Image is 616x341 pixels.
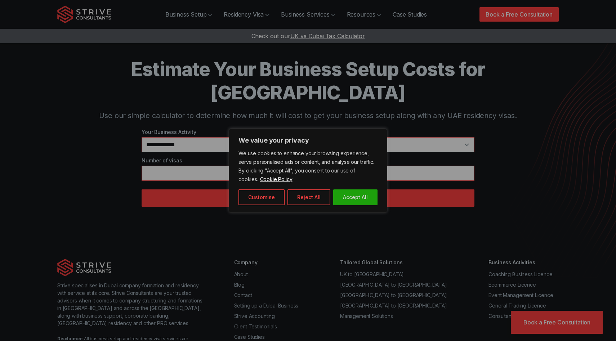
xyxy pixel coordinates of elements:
[333,189,378,205] button: Accept All
[238,149,378,184] p: We use cookies to enhance your browsing experience, serve personalised ads or content, and analys...
[260,176,293,183] a: Cookie Policy
[238,136,378,145] p: We value your privacy
[287,189,330,205] button: Reject All
[229,129,387,213] div: We value your privacy
[238,189,285,205] button: Customise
